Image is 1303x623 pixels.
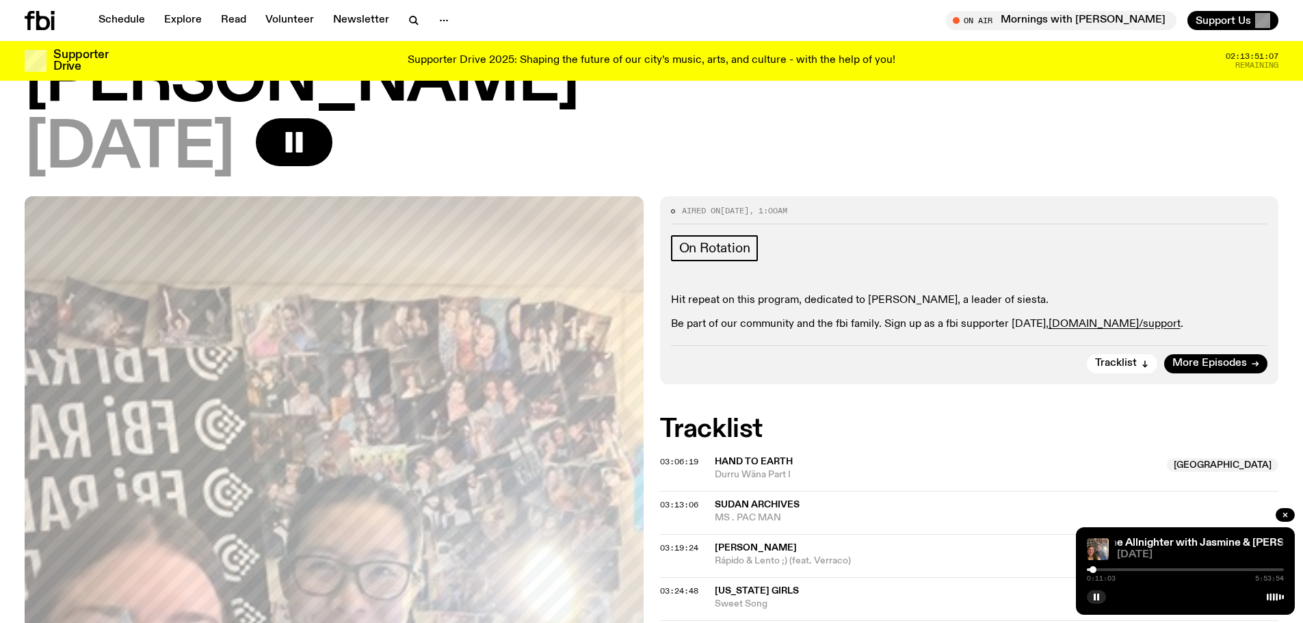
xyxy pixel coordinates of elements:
span: , 1:00am [749,205,787,216]
a: Schedule [90,11,153,30]
p: Be part of our community and the fbi family. Sign up as a fbi supporter [DATE], . [671,318,1268,331]
span: [DATE] [1117,550,1284,560]
span: Durru Wäna Part I [715,468,1159,481]
p: Hit repeat on this program, dedicated to [PERSON_NAME], a leader of siesta. [671,294,1268,307]
span: 03:06:19 [660,456,698,467]
button: Tracklist [1087,354,1157,373]
span: Hand to Earth [715,457,793,466]
span: Rápido & Lento ;) (feat. Verraco) [715,555,1279,568]
a: Read [213,11,254,30]
button: 03:19:24 [660,544,698,552]
h2: Tracklist [660,417,1279,442]
span: Aired on [682,205,720,216]
button: On AirMornings with [PERSON_NAME] [946,11,1176,30]
a: [DOMAIN_NAME]/support [1049,319,1181,330]
span: [PERSON_NAME] [715,543,797,553]
span: Sweet Song [715,598,1159,611]
button: 03:06:19 [660,458,698,466]
button: 03:13:06 [660,501,698,509]
span: 5:53:54 [1255,575,1284,582]
span: 03:24:48 [660,585,698,596]
a: Explore [156,11,210,30]
a: Newsletter [325,11,397,30]
span: Sudan Archives [715,500,800,509]
span: More Episodes [1172,358,1247,369]
span: 0:11:03 [1087,575,1116,582]
span: [GEOGRAPHIC_DATA] [1167,458,1278,472]
span: Remaining [1235,62,1278,69]
span: [DATE] [720,205,749,216]
span: [DATE] [25,118,234,180]
span: 02:13:51:07 [1226,53,1278,60]
p: Supporter Drive 2025: Shaping the future of our city’s music, arts, and culture - with the help o... [408,55,895,67]
h3: Supporter Drive [53,49,108,72]
a: Volunteer [257,11,322,30]
button: Support Us [1187,11,1278,30]
span: MS . PAC MAN [715,512,1279,525]
span: [US_STATE] Girls [715,586,799,596]
button: 03:24:48 [660,587,698,595]
span: 03:19:24 [660,542,698,553]
a: On Rotation [671,235,759,261]
span: On Rotation [679,241,750,256]
span: Support Us [1196,14,1251,27]
span: Tracklist [1095,358,1137,369]
span: 03:13:06 [660,499,698,510]
a: More Episodes [1164,354,1267,373]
